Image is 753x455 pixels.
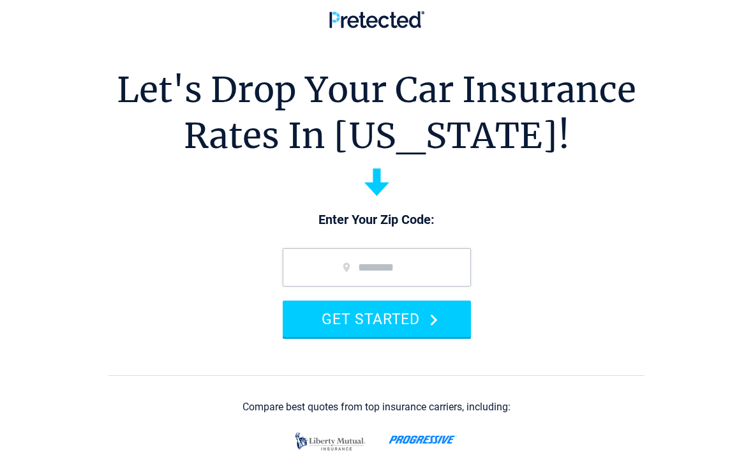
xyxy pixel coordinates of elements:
[389,435,457,444] img: progressive
[242,401,511,413] div: Compare best quotes from top insurance carriers, including:
[283,248,471,287] input: zip code
[270,211,484,229] p: Enter Your Zip Code:
[283,301,471,337] button: GET STARTED
[117,67,636,159] h1: Let's Drop Your Car Insurance Rates In [US_STATE]!
[329,11,424,28] img: Pretected Logo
